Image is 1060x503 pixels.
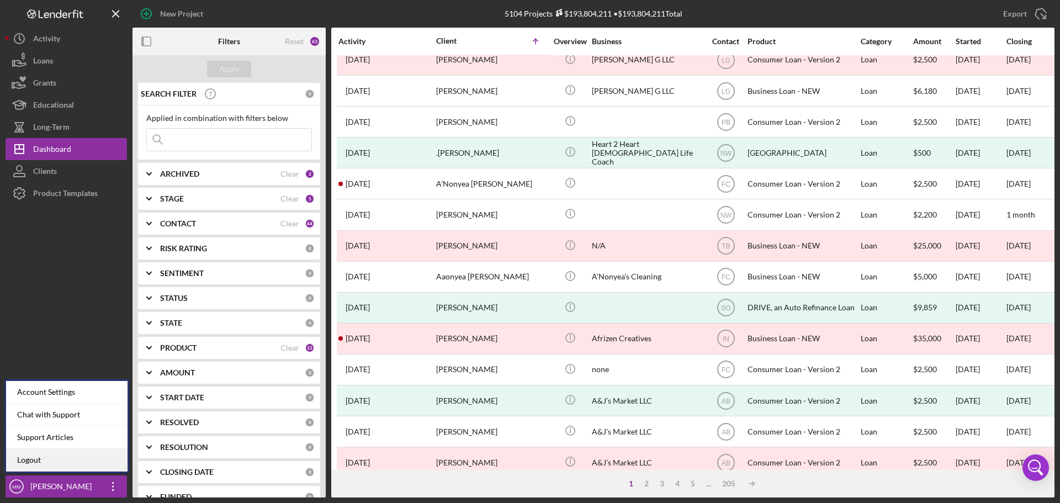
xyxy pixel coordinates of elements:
time: 2025-02-18 20:21 [346,55,370,64]
a: Support Articles [6,426,128,449]
button: Apply [207,61,251,77]
time: 2024-12-09 18:16 [346,427,370,436]
div: [PERSON_NAME] [436,386,547,415]
b: SENTIMENT [160,269,204,278]
div: Loan [861,45,912,75]
time: 2022-11-17 22:39 [346,303,370,312]
div: [PERSON_NAME] [436,355,547,384]
div: Client [436,36,491,45]
text: NW [720,149,732,157]
div: Consumer Loan - Version 2 [748,355,858,384]
div: [DATE] [956,138,1005,167]
div: [PERSON_NAME] [28,475,99,500]
div: 4 [670,479,685,488]
span: $2,500 [913,364,937,374]
div: Overview [549,37,591,46]
div: [DATE] [956,200,1005,229]
div: [DATE] [956,448,1005,477]
b: Filters [218,37,240,46]
div: 0 [305,393,315,403]
div: [DATE] [1006,149,1031,157]
div: [DATE] [956,417,1005,446]
div: Educational [33,94,74,119]
div: A&J’s Market LLC [592,386,702,415]
div: Loan [861,169,912,198]
b: ARCHIVED [160,170,199,178]
time: [DATE] [1006,458,1031,467]
div: [DATE] [956,355,1005,384]
button: Grants [6,72,127,94]
a: Logout [6,449,128,472]
div: 44 [305,219,315,229]
time: 2025-09-30 21:33 [346,210,370,219]
div: Loan [861,231,912,261]
text: PB [721,118,730,126]
b: STAGE [160,194,184,203]
div: 0 [305,368,315,378]
time: [DATE] [1006,241,1031,250]
div: A&J’s Market LLC [592,448,702,477]
div: [PERSON_NAME] [436,76,547,105]
b: AMOUNT [160,368,195,377]
div: Reset [285,37,304,46]
div: DRIVE, an Auto Refinance Loan [748,293,858,322]
button: Educational [6,94,127,116]
text: FC [722,180,730,188]
div: ... [701,479,717,488]
div: 0 [305,318,315,328]
span: $5,000 [913,272,937,281]
time: 2025-05-16 17:44 [346,118,370,126]
div: Consumer Loan - Version 2 [748,386,858,415]
div: [PERSON_NAME] [436,324,547,353]
div: [GEOGRAPHIC_DATA] [748,138,858,167]
div: Business Loan - NEW [748,231,858,261]
div: [DATE] [956,169,1005,198]
div: Loan [861,76,912,105]
div: Open Intercom Messenger [1022,454,1049,481]
div: 2 [305,169,315,179]
div: Clear [280,194,299,203]
div: Grants [33,72,56,97]
b: PRODUCT [160,343,197,352]
div: [PERSON_NAME] [436,107,547,136]
div: none [592,355,702,384]
text: AB [721,459,730,467]
div: [DATE] [956,262,1005,292]
div: New Project [160,3,203,25]
button: Dashboard [6,138,127,160]
div: Loan [861,200,912,229]
div: Loans [33,50,53,75]
div: 0 [305,243,315,253]
div: 63 [309,36,320,47]
div: Loan [861,107,912,136]
button: Clients [6,160,127,182]
time: [DATE] [1006,117,1031,126]
time: [DATE] [1006,272,1031,281]
div: Product [748,37,858,46]
div: Aaonyea [PERSON_NAME] [436,262,547,292]
div: 5104 Projects • $193,804,211 Total [505,9,682,18]
time: 2025-03-04 05:03 [346,87,370,96]
text: TB [722,242,730,250]
div: 1 [623,479,639,488]
text: IN [723,335,729,343]
div: 0 [305,417,315,427]
div: A’Nonyea’s Cleaning [592,262,702,292]
div: [PERSON_NAME] [436,417,547,446]
b: RESOLUTION [160,443,208,452]
div: [PERSON_NAME] [436,448,547,477]
button: Loans [6,50,127,72]
time: 2024-06-24 15:05 [346,396,370,405]
div: 2 [639,479,654,488]
div: [PERSON_NAME] [436,293,547,322]
time: 2024-06-14 02:22 [346,179,370,188]
div: [PERSON_NAME] G LLC [592,76,702,105]
text: LG [721,87,730,95]
div: Clear [280,219,299,228]
div: Apply [219,61,240,77]
b: START DATE [160,393,204,402]
button: Long-Term [6,116,127,138]
div: [DATE] [1006,396,1031,405]
div: $2,500 [913,448,955,477]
